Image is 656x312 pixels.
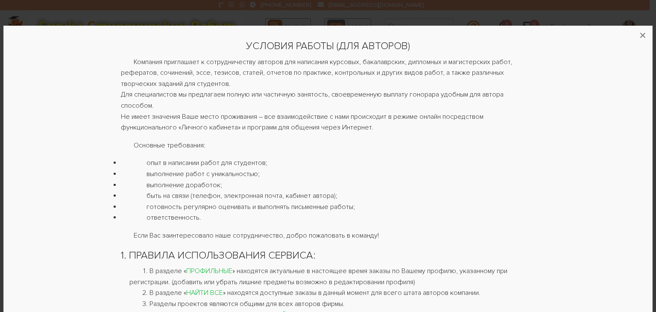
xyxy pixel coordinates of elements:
[121,39,535,53] h1: УСЛОВИЯ РАБОТЫ (ДЛЯ АВТОРОВ)
[129,288,535,299] li: В разделе « » находятся доступные заказы в данный момент для всего штата авторов компании.
[121,180,535,191] li: выполнение доработок;
[121,158,535,169] li: опыт в написании работ для студентов;
[186,267,232,275] a: ПРОФИЛЬНЫЕ
[121,230,535,241] p: Если Вас заинтересовало наше сотрудничество, добро пожаловать в команду!
[129,266,535,288] li: В разделе « » находятся актуальные в настоящее время заказы по Вашему профилю, указанному при рег...
[121,140,535,151] p: Основные требования:
[121,212,535,224] li: ответственность.
[121,191,535,202] li: быть на связи (телефон, электронная почта, кабинет автора);
[129,299,535,310] li: Разделы проектов являются общими для всех авторов фирмы.
[121,169,535,180] li: выполнение работ с уникальностью;
[121,57,535,133] p: Компания приглашает к сотрудничеству авторов для написания курсовых, бакалаврских, дипломных и ма...
[633,26,652,45] button: ×
[186,288,223,297] a: НАЙТИ ВСЕ
[121,202,535,213] li: готовность регулярно оценивать и выполнять письменные работы;
[121,248,535,263] h2: 1. ПРАВИЛА ИСПОЛЬЗОВАНИЯ СЕРВИСА:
